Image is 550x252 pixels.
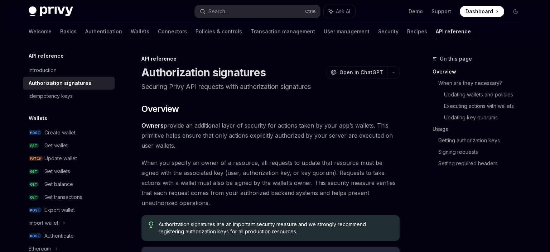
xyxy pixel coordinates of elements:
[436,23,471,40] a: API reference
[339,69,383,76] span: Open in ChatGPT
[208,7,228,16] div: Search...
[141,120,400,151] span: provide an additional layer of security for actions taken by your app’s wallets. This primitive h...
[141,66,266,79] h1: Authorization signatures
[29,195,39,200] span: GET
[29,114,47,123] h5: Wallets
[159,221,392,235] span: Authorization signatures are an important security measure and we strongly recommend registering ...
[29,130,42,135] span: POST
[158,23,187,40] a: Connectors
[465,8,493,15] span: Dashboard
[407,23,427,40] a: Recipes
[44,232,74,240] div: Authenticate
[23,126,115,139] a: POSTCreate wallet
[29,156,43,161] span: PATCH
[438,158,527,169] a: Setting required headers
[23,77,115,90] a: Authorization signatures
[85,23,122,40] a: Authentication
[29,208,42,213] span: POST
[305,9,316,14] span: Ctrl K
[433,66,527,77] a: Overview
[149,222,154,228] svg: Tip
[324,23,370,40] a: User management
[336,8,350,15] span: Ask AI
[29,23,52,40] a: Welcome
[23,191,115,204] a: GETGet transactions
[131,23,149,40] a: Wallets
[23,165,115,178] a: GETGet wallets
[23,178,115,191] a: GETGet balance
[29,182,39,187] span: GET
[29,92,73,100] div: Idempotency keys
[324,5,355,18] button: Ask AI
[23,90,115,103] a: Idempotency keys
[326,66,387,79] button: Open in ChatGPT
[141,82,400,92] p: Securing Privy API requests with authorization signatures
[23,152,115,165] a: PATCHUpdate wallet
[440,54,472,63] span: On this page
[141,158,400,208] span: When you specify an owner of a resource, all requests to update that resource must be signed with...
[60,23,77,40] a: Basics
[29,169,39,174] span: GET
[444,112,527,123] a: Updating key quorums
[29,66,57,75] div: Introduction
[510,6,521,17] button: Toggle dark mode
[44,154,77,163] div: Update wallet
[44,206,75,214] div: Export wallet
[23,139,115,152] a: GETGet wallet
[141,103,179,115] span: Overview
[409,8,423,15] a: Demo
[251,23,315,40] a: Transaction management
[23,204,115,217] a: POSTExport wallet
[44,180,73,189] div: Get balance
[438,146,527,158] a: Signing requests
[460,6,504,17] a: Dashboard
[438,77,527,89] a: When are they necessary?
[44,167,70,176] div: Get wallets
[29,79,91,87] div: Authorization signatures
[23,229,115,242] a: POSTAuthenticate
[44,128,76,137] div: Create wallet
[195,5,320,18] button: Search...CtrlK
[141,122,164,129] a: Owners
[141,55,400,62] div: API reference
[23,64,115,77] a: Introduction
[29,233,42,239] span: POST
[29,219,58,227] div: Import wallet
[44,193,82,201] div: Get transactions
[29,143,39,148] span: GET
[29,52,64,60] h5: API reference
[378,23,399,40] a: Security
[29,6,73,16] img: dark logo
[431,8,451,15] a: Support
[433,123,527,135] a: Usage
[44,141,68,150] div: Get wallet
[196,23,242,40] a: Policies & controls
[438,135,527,146] a: Getting authorization keys
[444,89,527,100] a: Updating wallets and policies
[444,100,527,112] a: Executing actions with wallets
